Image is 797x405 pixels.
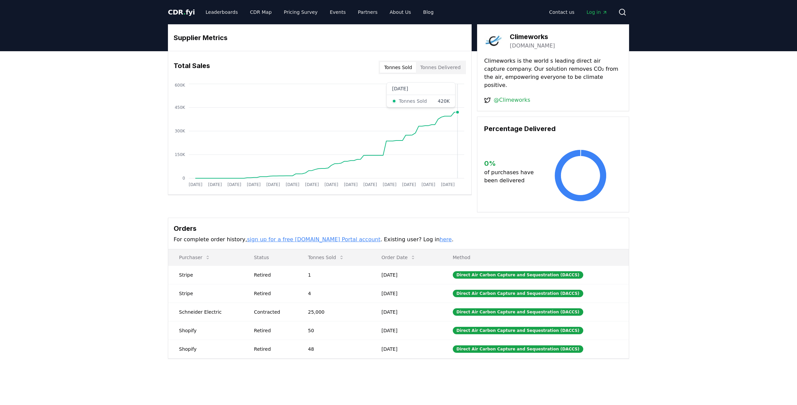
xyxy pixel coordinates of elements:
tspan: [DATE] [228,182,241,187]
td: [DATE] [371,321,442,340]
tspan: [DATE] [305,182,319,187]
td: 48 [297,340,371,358]
a: Partners [353,6,383,18]
a: About Us [384,6,416,18]
p: Method [447,254,623,261]
p: Status [248,254,292,261]
div: Direct Air Carbon Capture and Sequestration (DACCS) [453,345,583,353]
div: Direct Air Carbon Capture and Sequestration (DACCS) [453,327,583,334]
a: Log in [581,6,613,18]
div: Retired [254,272,292,278]
h3: Percentage Delivered [484,124,622,134]
td: [DATE] [371,266,442,284]
h3: Total Sales [174,61,210,74]
tspan: 150K [175,152,185,157]
a: [DOMAIN_NAME] [510,42,555,50]
tspan: [DATE] [421,182,435,187]
nav: Main [544,6,613,18]
tspan: [DATE] [247,182,261,187]
span: CDR fyi [168,8,195,16]
td: [DATE] [371,340,442,358]
tspan: [DATE] [441,182,455,187]
a: CDR Map [245,6,277,18]
div: Direct Air Carbon Capture and Sequestration (DACCS) [453,290,583,297]
button: Tonnes Sold [303,251,350,264]
tspan: [DATE] [266,182,280,187]
button: Order Date [376,251,421,264]
div: Direct Air Carbon Capture and Sequestration (DACCS) [453,271,583,279]
tspan: [DATE] [189,182,203,187]
a: Blog [418,6,439,18]
tspan: [DATE] [363,182,377,187]
tspan: [DATE] [286,182,299,187]
button: Tonnes Sold [380,62,416,73]
tspan: [DATE] [383,182,396,187]
td: 25,000 [297,303,371,321]
h3: 0 % [484,158,539,168]
tspan: 300K [175,129,185,133]
div: Retired [254,346,292,352]
tspan: 600K [175,83,185,88]
td: Shopify [168,340,243,358]
tspan: [DATE] [402,182,416,187]
tspan: [DATE] [344,182,358,187]
td: [DATE] [371,303,442,321]
a: sign up for a free [DOMAIN_NAME] Portal account [247,236,381,243]
div: Retired [254,290,292,297]
div: Direct Air Carbon Capture and Sequestration (DACCS) [453,308,583,316]
td: Schneider Electric [168,303,243,321]
button: Purchaser [174,251,216,264]
tspan: 0 [182,176,185,181]
a: Leaderboards [200,6,243,18]
a: Events [324,6,351,18]
td: Shopify [168,321,243,340]
td: 4 [297,284,371,303]
td: Stripe [168,266,243,284]
a: here [440,236,452,243]
p: Climeworks is the world s leading direct air capture company. Our solution removes CO₂ from the a... [484,57,622,89]
tspan: [DATE] [208,182,222,187]
td: 50 [297,321,371,340]
h3: Climeworks [510,32,555,42]
a: Contact us [544,6,580,18]
h3: Supplier Metrics [174,33,466,43]
span: Log in [587,9,608,15]
td: 1 [297,266,371,284]
h3: Orders [174,223,623,233]
a: @Climeworks [494,96,530,104]
tspan: 450K [175,105,185,110]
div: Contracted [254,309,292,315]
td: Stripe [168,284,243,303]
a: CDR.fyi [168,7,195,17]
a: Pricing Survey [278,6,323,18]
p: of purchases have been delivered [484,168,539,185]
nav: Main [200,6,439,18]
tspan: [DATE] [325,182,338,187]
button: Tonnes Delivered [416,62,465,73]
img: Climeworks-logo [484,31,503,50]
p: For complete order history, . Existing user? Log in . [174,236,623,244]
div: Retired [254,327,292,334]
td: [DATE] [371,284,442,303]
span: . [183,8,186,16]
